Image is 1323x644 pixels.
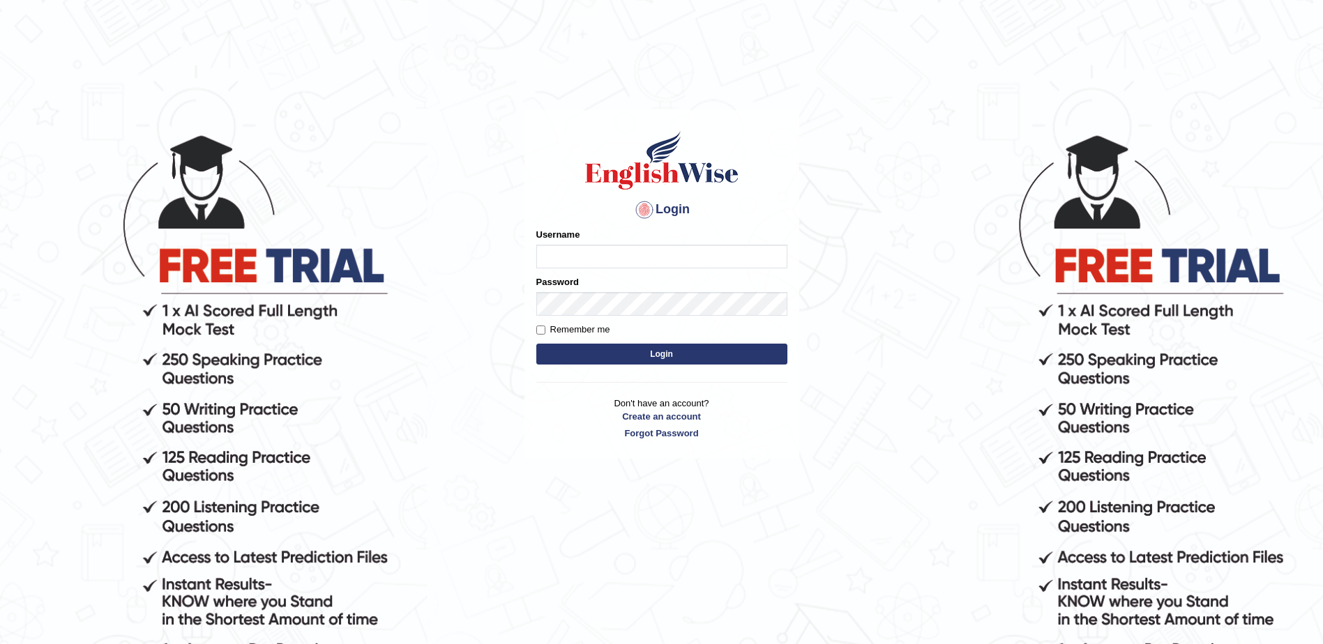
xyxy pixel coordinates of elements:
h4: Login [536,199,787,221]
button: Login [536,344,787,365]
a: Create an account [536,410,787,423]
label: Password [536,275,579,289]
input: Remember me [536,325,545,335]
p: Don't have an account? [536,397,787,440]
label: Remember me [536,323,610,337]
img: Logo of English Wise sign in for intelligent practice with AI [582,129,741,192]
label: Username [536,228,580,241]
a: Forgot Password [536,427,787,440]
